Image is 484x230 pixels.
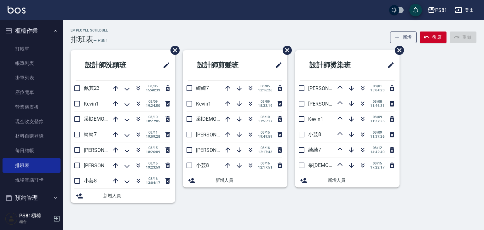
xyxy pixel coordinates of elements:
[196,132,237,138] span: [PERSON_NAME]3
[3,190,60,206] button: 預約管理
[425,4,450,17] button: PS81
[146,165,160,170] span: 19:23:59
[84,101,99,107] span: Kevin1
[3,71,60,85] a: 掛單列表
[258,104,272,108] span: 18:33:19
[84,178,97,184] span: 小芸8
[84,116,144,122] span: 采[DEMOGRAPHIC_DATA]2
[5,212,18,225] img: Person
[3,143,60,158] a: 每日結帳
[258,165,272,170] span: 12:17:51
[258,100,272,104] span: 08/09
[435,6,447,14] div: PS81
[103,193,170,199] span: 新增人員
[183,173,287,187] div: 新增人員
[370,150,384,154] span: 14:42:40
[19,219,51,225] p: 櫃台
[370,100,384,104] span: 08/08
[146,135,160,139] span: 19:09:28
[3,158,60,173] a: 排班表
[370,119,384,123] span: 11:37:25
[3,56,60,71] a: 帳單列表
[390,41,405,60] span: 刪除班表
[84,131,97,137] span: 綺綺7
[278,41,293,60] span: 刪除班表
[3,206,60,222] button: 報表及分析
[71,28,108,32] h2: Employee Schedule
[146,150,160,154] span: 18:26:09
[258,135,272,139] span: 19:49:59
[3,100,60,114] a: 營業儀表板
[84,163,124,169] span: [PERSON_NAME]3
[409,4,422,16] button: save
[308,116,323,122] span: Kevin1
[258,150,272,154] span: 12:17:43
[146,100,160,104] span: 08/09
[3,23,60,39] button: 櫃檯作業
[370,104,384,108] span: 11:46:31
[146,115,160,119] span: 08/10
[370,146,384,150] span: 08/12
[258,146,272,150] span: 08/16
[71,35,93,44] h3: 排班表
[188,54,259,77] h2: 設計師剪髮班
[258,161,272,165] span: 08/16
[452,4,476,16] button: 登出
[390,32,417,43] button: 新增
[196,101,211,107] span: Kevin1
[3,173,60,187] a: 現場電腦打卡
[295,173,400,187] div: 新增人員
[146,84,160,88] span: 08/05
[146,119,160,123] span: 18:27:05
[84,147,124,153] span: [PERSON_NAME]6
[308,131,321,137] span: 小芸8
[196,116,256,122] span: 采[DEMOGRAPHIC_DATA]2
[258,84,272,88] span: 08/05
[146,177,160,181] span: 08/16
[76,54,147,77] h2: 設計師洗頭班
[258,119,272,123] span: 17:55:17
[258,88,272,92] span: 12:16:26
[258,115,272,119] span: 08/10
[271,58,282,73] span: 修改班表的標題
[370,130,384,135] span: 08/09
[308,162,368,168] span: 采[DEMOGRAPHIC_DATA]2
[196,162,209,168] span: 小芸8
[71,189,175,203] div: 新增人員
[328,177,395,184] span: 新增人員
[3,114,60,129] a: 現金收支登錄
[8,6,26,14] img: Logo
[3,129,60,143] a: 材料自購登錄
[146,146,160,150] span: 08/15
[196,147,237,153] span: [PERSON_NAME]6
[420,32,447,43] button: 復原
[370,165,384,170] span: 17:22:17
[308,147,321,153] span: 綺綺7
[370,135,384,139] span: 11:37:26
[258,130,272,135] span: 08/15
[308,101,349,107] span: [PERSON_NAME]6
[19,213,51,219] h5: PS81櫃檯
[196,85,209,91] span: 綺綺7
[146,161,160,165] span: 08/15
[383,58,395,73] span: 修改班表的標題
[146,130,160,135] span: 08/11
[146,181,160,185] span: 13:04:17
[84,85,100,91] span: 佩其23
[300,54,372,77] h2: 設計師燙染班
[370,88,384,92] span: 15:04:23
[3,42,60,56] a: 打帳單
[308,85,349,91] span: [PERSON_NAME]3
[3,85,60,100] a: 座位開單
[370,161,384,165] span: 08/15
[93,37,108,44] h6: — PS81
[146,88,160,92] span: 15:40:39
[146,104,160,108] span: 19:24:50
[166,41,181,60] span: 刪除班表
[370,115,384,119] span: 08/09
[159,58,170,73] span: 修改班表的標題
[216,177,282,184] span: 新增人員
[370,84,384,88] span: 08/01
